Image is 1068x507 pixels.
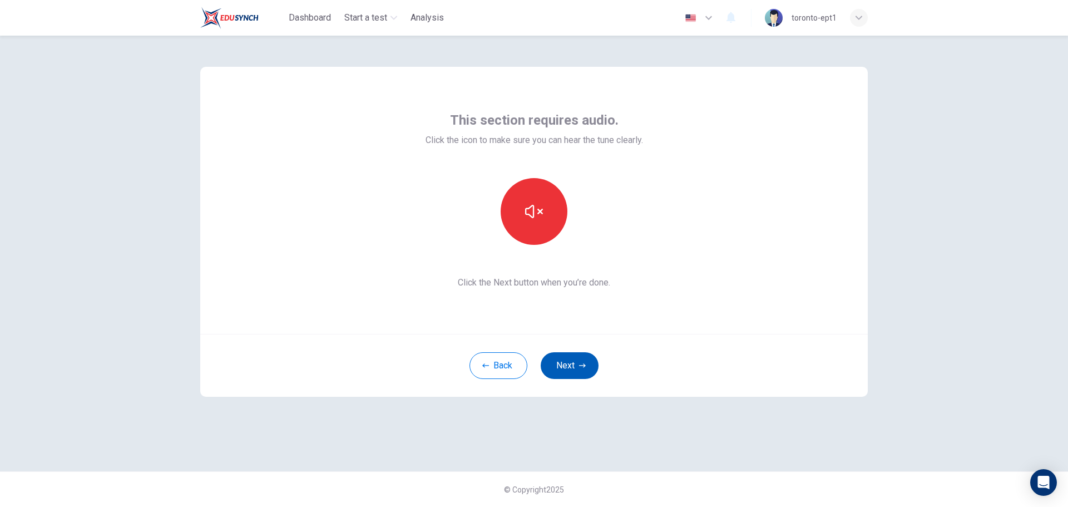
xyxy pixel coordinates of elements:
[684,14,698,22] img: en
[1030,469,1057,496] div: Open Intercom Messenger
[426,276,643,289] span: Click the Next button when you’re done.
[450,111,619,129] span: This section requires audio.
[406,8,448,28] button: Analysis
[284,8,335,28] button: Dashboard
[541,352,599,379] button: Next
[200,7,284,29] a: EduSynch logo
[340,8,402,28] button: Start a test
[426,134,643,147] span: Click the icon to make sure you can hear the tune clearly.
[411,11,444,24] span: Analysis
[469,352,527,379] button: Back
[504,485,564,494] span: © Copyright 2025
[200,7,259,29] img: EduSynch logo
[765,9,783,27] img: Profile picture
[792,11,837,24] div: toronto-ept1
[344,11,387,24] span: Start a test
[289,11,331,24] span: Dashboard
